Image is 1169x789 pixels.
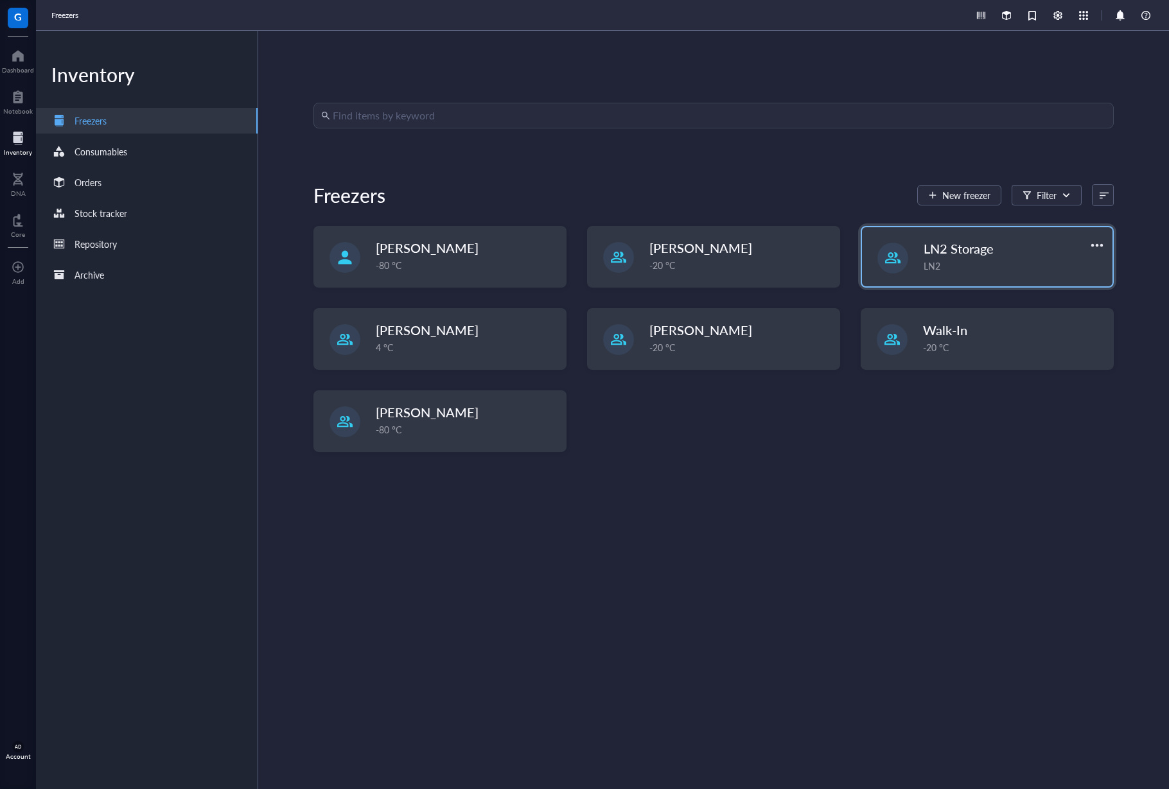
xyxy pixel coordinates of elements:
div: Inventory [4,148,32,156]
div: 4 °C [376,340,558,354]
span: G [14,8,22,24]
a: DNA [11,169,26,197]
a: Freezers [51,9,81,22]
div: Account [6,752,31,760]
a: Repository [36,231,258,257]
div: Add [12,277,24,285]
a: Dashboard [2,46,34,74]
div: -20 °C [923,340,1105,354]
div: Filter [1037,188,1057,202]
span: [PERSON_NAME] [649,239,752,257]
a: Notebook [3,87,33,115]
a: Stock tracker [36,200,258,226]
div: LN2 [924,259,1105,273]
div: Core [11,230,25,238]
span: [PERSON_NAME] [649,321,752,339]
div: Archive [75,268,104,282]
span: New freezer [942,190,990,200]
span: LN2 Storage [924,239,994,257]
a: Consumables [36,139,258,164]
div: Freezers [313,182,385,208]
span: [PERSON_NAME] [376,321,479,339]
div: -80 °C [376,422,558,437]
button: New freezer [917,185,1001,205]
div: Notebook [3,107,33,115]
a: Orders [36,169,258,195]
div: Stock tracker [75,206,127,220]
div: DNA [11,189,26,197]
div: Dashboard [2,66,34,74]
div: Orders [75,175,101,189]
div: -80 °C [376,258,558,272]
span: [PERSON_NAME] [376,239,479,257]
div: -20 °C [649,258,832,272]
div: -20 °C [649,340,832,354]
a: Archive [36,262,258,288]
a: Core [11,210,25,238]
span: [PERSON_NAME] [376,403,479,421]
span: Walk-In [923,321,967,339]
div: Freezers [75,114,107,128]
div: Inventory [36,62,258,87]
a: Freezers [36,108,258,134]
div: Consumables [75,144,127,159]
div: Repository [75,237,117,251]
a: Inventory [4,128,32,156]
span: AD [15,744,22,750]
